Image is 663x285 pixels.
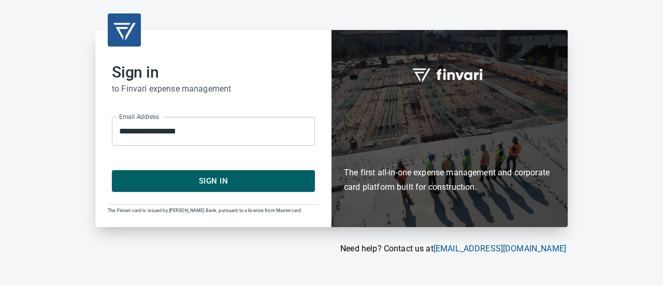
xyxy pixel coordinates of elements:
[112,63,315,82] h2: Sign in
[112,18,137,42] img: transparent_logo.png
[112,82,315,96] h6: to Finvari expense management
[95,243,566,255] p: Need help? Contact us at
[112,170,315,192] button: Sign In
[123,174,304,188] span: Sign In
[434,244,566,253] a: [EMAIL_ADDRESS][DOMAIN_NAME]
[108,208,301,213] span: The Finvari card is issued by [PERSON_NAME] Bank, pursuant to a license from Mastercard
[344,106,555,195] h6: The first all-in-one expense management and corporate card platform built for construction.
[331,30,568,227] div: Finvari
[411,63,488,86] img: fullword_logo_white.png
